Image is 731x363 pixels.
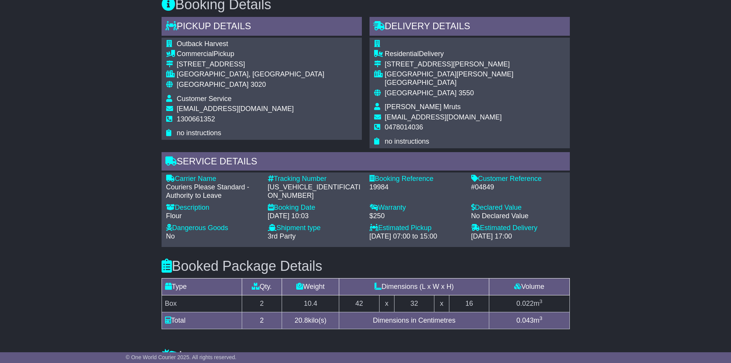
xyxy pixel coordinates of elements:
[177,60,325,69] div: [STREET_ADDRESS]
[471,204,565,212] div: Declared Value
[339,295,380,312] td: 42
[162,278,242,295] td: Type
[242,312,282,329] td: 2
[126,354,237,360] span: © One World Courier 2025. All rights reserved.
[282,278,339,295] td: Weight
[166,212,260,220] div: Flour
[385,113,502,121] span: [EMAIL_ADDRESS][DOMAIN_NAME]
[177,50,214,58] span: Commercial
[177,95,232,103] span: Customer Service
[385,50,565,58] div: Delivery
[370,224,464,232] div: Estimated Pickup
[242,278,282,295] td: Qty.
[370,204,464,212] div: Warranty
[268,232,296,240] span: 3rd Party
[268,183,362,200] div: [US_VEHICLE_IDENTIFICATION_NUMBER]
[471,183,565,192] div: #04849
[449,295,489,312] td: 16
[471,232,565,241] div: [DATE] 17:00
[282,312,339,329] td: kilo(s)
[489,312,569,329] td: m
[370,17,570,38] div: Delivery Details
[268,204,362,212] div: Booking Date
[459,89,474,97] span: 3550
[295,317,308,324] span: 20.8
[177,105,294,113] span: [EMAIL_ADDRESS][DOMAIN_NAME]
[385,138,429,145] span: no instructions
[166,232,175,240] span: No
[540,298,543,304] sup: 3
[339,278,489,295] td: Dimensions (L x W x H)
[268,224,362,232] div: Shipment type
[166,175,260,183] div: Carrier Name
[166,204,260,212] div: Description
[177,40,228,48] span: Outback Harvest
[370,232,464,241] div: [DATE] 07:00 to 15:00
[166,224,260,232] div: Dangerous Goods
[162,17,362,38] div: Pickup Details
[370,212,464,220] div: $250
[251,81,266,88] span: 3020
[471,224,565,232] div: Estimated Delivery
[540,315,543,321] sup: 3
[516,300,534,307] span: 0.022
[385,60,565,69] div: [STREET_ADDRESS][PERSON_NAME]
[394,295,434,312] td: 32
[268,212,362,220] div: [DATE] 10:03
[268,175,362,183] div: Tracking Number
[370,183,464,192] div: 19984
[162,295,242,312] td: Box
[434,295,449,312] td: x
[166,183,260,200] div: Couriers Please Standard - Authority to Leave
[385,89,457,97] span: [GEOGRAPHIC_DATA]
[162,152,570,173] div: Service Details
[385,70,565,87] div: [GEOGRAPHIC_DATA][PERSON_NAME][GEOGRAPHIC_DATA]
[162,259,570,274] h3: Booked Package Details
[177,50,325,58] div: Pickup
[489,295,569,312] td: m
[177,129,221,137] span: no instructions
[489,278,569,295] td: Volume
[177,81,249,88] span: [GEOGRAPHIC_DATA]
[379,295,394,312] td: x
[385,50,419,58] span: Residential
[370,175,464,183] div: Booking Reference
[471,212,565,220] div: No Declared Value
[339,312,489,329] td: Dimensions in Centimetres
[385,123,423,131] span: 0478014036
[242,295,282,312] td: 2
[282,295,339,312] td: 10.4
[177,115,215,123] span: 1300661352
[177,70,325,79] div: [GEOGRAPHIC_DATA], [GEOGRAPHIC_DATA]
[471,175,565,183] div: Customer Reference
[162,312,242,329] td: Total
[516,317,534,324] span: 0.043
[385,103,461,111] span: [PERSON_NAME] Mruts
